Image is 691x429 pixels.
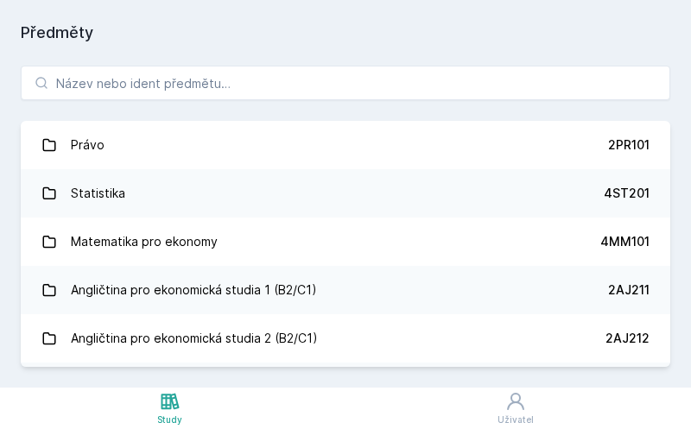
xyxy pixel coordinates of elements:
div: 4ST201 [604,185,650,202]
div: 2PR101 [608,136,650,154]
div: Uživatel [498,413,534,426]
div: Statistika [71,176,125,211]
a: Angličtina pro ekonomická studia 2 (B2/C1) 2AJ212 [21,314,670,363]
a: Statistika 4ST201 [21,169,670,218]
a: Matematika pro ekonomy 4MM101 [21,218,670,266]
div: Právo [71,128,105,162]
div: Study [157,413,182,426]
div: Angličtina pro ekonomická studia 2 (B2/C1) [71,321,318,356]
a: Angličtina pro ekonomická studia 1 (B2/C1) 2AJ211 [21,266,670,314]
div: 2AJ211 [608,281,650,299]
div: Angličtina pro ekonomická studia 1 (B2/C1) [71,273,317,307]
div: Matematika pro ekonomy [71,224,218,259]
input: Název nebo ident předmětu… [21,66,670,100]
div: 2AJ212 [605,330,650,347]
a: Právo 2PR101 [21,121,670,169]
h1: Předměty [21,21,670,45]
div: 4MM101 [600,233,650,250]
a: Mikroekonomie 2 3MI405 [21,363,670,411]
